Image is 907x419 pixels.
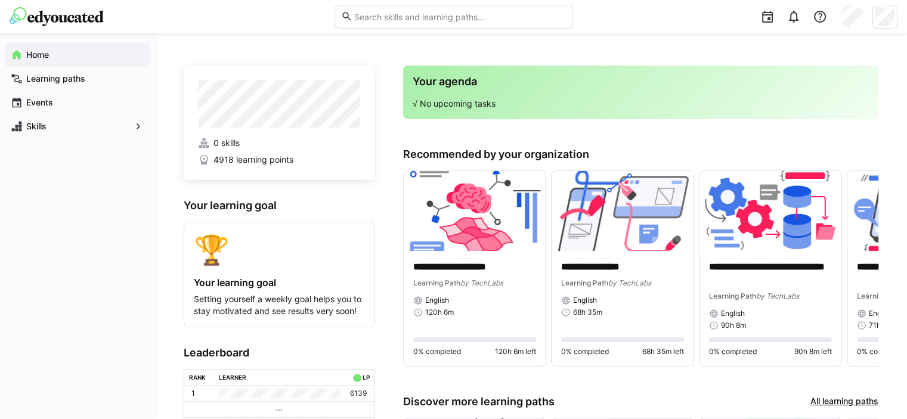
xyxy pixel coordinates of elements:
h3: Discover more learning paths [403,395,555,408]
div: Rank [189,374,206,381]
span: 71h 20m [869,321,897,330]
span: Learning Path [561,278,608,287]
span: 68h 35m left [642,347,684,356]
span: by TechLabs [460,278,503,287]
span: 90h 8m [721,321,746,330]
span: 0 skills [213,137,240,149]
span: Learning Path [857,291,904,300]
input: Search skills and learning paths… [352,11,566,22]
span: English [869,309,893,318]
span: 4918 learning points [213,154,293,166]
h3: Leaderboard [184,346,374,359]
h3: Your learning goal [184,199,374,212]
span: by TechLabs [756,291,799,300]
span: 68h 35m [573,308,602,317]
span: Learning Path [709,291,756,300]
span: English [573,296,597,305]
h4: Your learning goal [194,277,364,288]
span: English [721,309,745,318]
a: All learning paths [810,395,878,408]
div: Learner [219,374,246,381]
span: 90h 8m left [794,347,832,356]
img: image [699,171,841,251]
span: 0% completed [857,347,905,356]
p: 1 [191,389,195,398]
span: 0% completed [561,347,609,356]
h3: Your agenda [413,75,869,88]
p: 6139 [350,389,367,398]
span: English [425,296,449,305]
span: 120h 6m left [495,347,536,356]
p: √ No upcoming tasks [413,98,869,110]
span: 0% completed [709,347,757,356]
img: image [404,171,546,251]
img: image [552,171,694,251]
span: 120h 6m [425,308,454,317]
span: by TechLabs [608,278,651,287]
div: 🏆 [194,232,364,267]
h3: Recommended by your organization [403,148,878,161]
span: 0% completed [413,347,461,356]
div: LP [362,374,369,381]
p: Setting yourself a weekly goal helps you to stay motivated and see results very soon! [194,293,364,317]
span: Learning Path [413,278,460,287]
a: 0 skills [198,137,360,149]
